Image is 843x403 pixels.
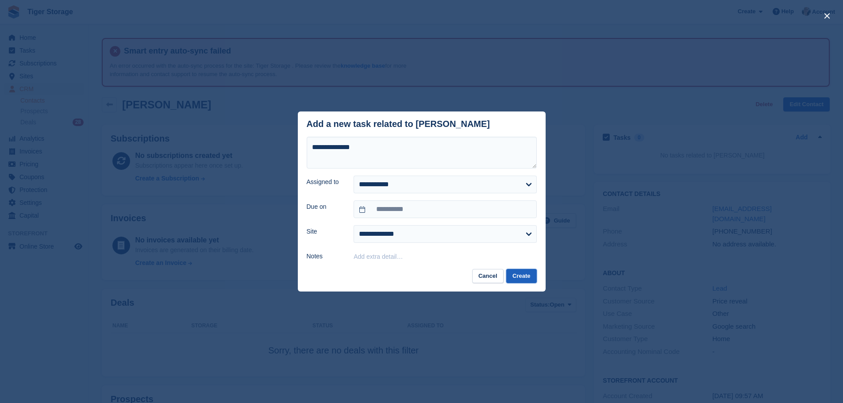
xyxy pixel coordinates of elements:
div: Add a new task related to [PERSON_NAME] [307,119,490,129]
button: Create [506,269,536,284]
label: Due on [307,202,343,211]
button: Cancel [472,269,504,284]
label: Notes [307,252,343,261]
button: Add extra detail… [354,253,403,260]
label: Site [307,227,343,236]
button: close [820,9,834,23]
label: Assigned to [307,177,343,187]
